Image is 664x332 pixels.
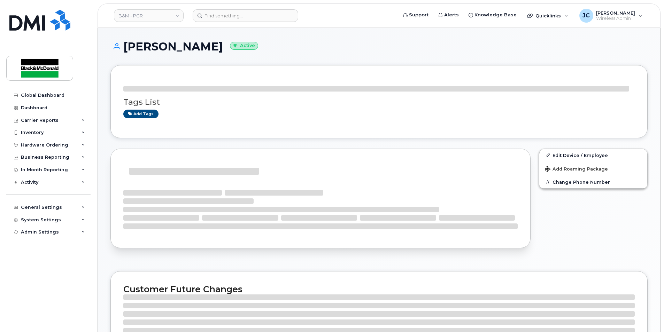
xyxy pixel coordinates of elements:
h3: Tags List [123,98,635,106]
span: Add Roaming Package [545,166,608,173]
small: Active [230,42,258,50]
h1: [PERSON_NAME] [110,40,648,53]
a: Edit Device / Employee [539,149,647,161]
h2: Customer Future Changes [123,284,635,294]
button: Change Phone Number [539,176,647,188]
button: Add Roaming Package [539,161,647,176]
a: Add tags [123,110,159,118]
